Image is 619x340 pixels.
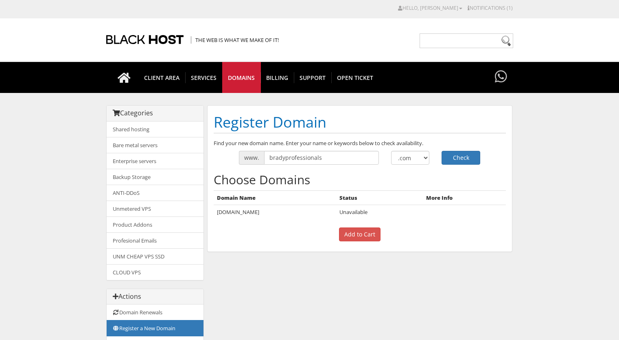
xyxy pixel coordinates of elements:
[294,72,332,83] span: Support
[214,112,506,133] h1: Register Domain
[138,62,186,93] a: CLIENT AREA
[423,190,505,205] th: More Info
[239,151,264,165] span: www.
[294,62,332,93] a: Support
[214,139,506,147] p: Find your new domain name. Enter your name or keywords below to check availability.
[107,137,203,153] a: Bare metal servers
[107,216,203,233] a: Product Addons
[107,248,203,265] a: UNM CHEAP VPS SSD
[107,121,203,137] a: Shared hosting
[107,264,203,280] a: CLOUD VPS
[331,72,379,83] span: Open Ticket
[107,169,203,185] a: Backup Storage
[420,33,513,48] input: Need help?
[222,72,261,83] span: Domains
[107,320,203,336] a: Register a New Domain
[113,110,197,117] h3: Categories
[185,72,223,83] span: SERVICES
[331,62,379,93] a: Open Ticket
[398,4,462,11] a: Hello, [PERSON_NAME]
[214,190,336,205] th: Domain Name
[138,72,186,83] span: CLIENT AREA
[260,62,294,93] a: Billing
[191,36,279,44] span: The Web is what we make of it!
[339,227,381,241] input: Add to Cart
[468,4,513,11] a: Notifications (1)
[107,201,203,217] a: Unmetered VPS
[260,72,294,83] span: Billing
[493,62,509,92] a: Have questions?
[113,293,197,300] h3: Actions
[107,305,203,320] a: Domain Renewals
[107,232,203,249] a: Profesional Emails
[222,62,261,93] a: Domains
[214,173,506,186] h2: Choose Domains
[336,205,423,219] td: Unavailable
[442,151,480,165] button: Check
[107,153,203,169] a: Enterprise servers
[185,62,223,93] a: SERVICES
[107,185,203,201] a: ANTI-DDoS
[109,62,139,93] a: Go to homepage
[214,205,336,219] td: [DOMAIN_NAME]
[336,190,423,205] th: Status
